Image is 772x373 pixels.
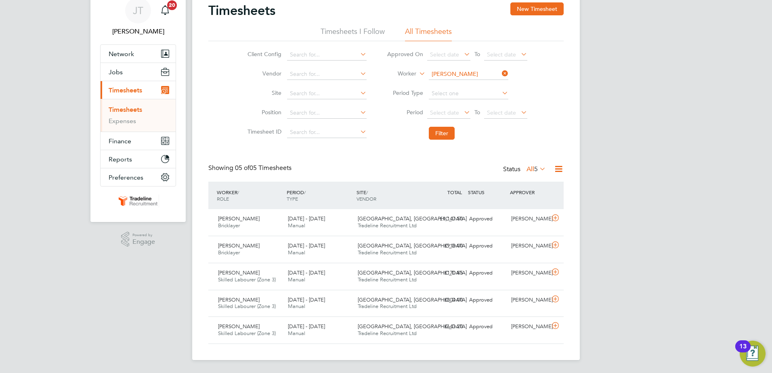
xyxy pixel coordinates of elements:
[472,107,483,117] span: To
[109,86,142,94] span: Timesheets
[288,215,325,222] span: [DATE] - [DATE]
[304,189,306,195] span: /
[218,249,240,256] span: Bricklayer
[508,266,550,280] div: [PERSON_NAME]
[321,27,385,41] li: Timesheets I Follow
[508,293,550,307] div: [PERSON_NAME]
[739,346,747,357] div: 13
[472,49,483,59] span: To
[100,195,176,207] a: Go to home page
[466,239,508,253] div: Approved
[218,276,276,283] span: Skilled Labourer (Zone 3)
[109,68,123,76] span: Jobs
[357,195,376,202] span: VENDOR
[358,330,417,337] span: Tradeline Recruitment Ltd
[429,88,508,99] input: Select one
[430,109,459,116] span: Select date
[218,303,276,310] span: Skilled Labourer (Zone 3)
[358,323,467,330] span: [GEOGRAPHIC_DATA], [GEOGRAPHIC_DATA]
[285,185,355,206] div: PERIOD
[288,242,325,249] span: [DATE] - [DATE]
[510,2,564,15] button: New Timesheet
[424,212,466,226] div: £1,147.50
[208,164,293,172] div: Showing
[101,150,176,168] button: Reports
[287,49,367,61] input: Search for...
[287,195,298,202] span: TYPE
[218,269,260,276] span: [PERSON_NAME]
[534,165,538,173] span: 5
[447,189,462,195] span: TOTAL
[358,296,467,303] span: [GEOGRAPHIC_DATA], [GEOGRAPHIC_DATA]
[245,50,281,58] label: Client Config
[133,5,143,16] span: JT
[235,164,250,172] span: 05 of
[487,109,516,116] span: Select date
[424,320,466,333] div: £643.20
[288,269,325,276] span: [DATE] - [DATE]
[218,323,260,330] span: [PERSON_NAME]
[287,127,367,138] input: Search for...
[288,330,305,337] span: Manual
[288,323,325,330] span: [DATE] - [DATE]
[101,81,176,99] button: Timesheets
[466,293,508,307] div: Approved
[167,0,177,10] span: 20
[358,303,417,310] span: Tradeline Recruitment Ltd
[218,222,240,229] span: Bricklayer
[424,266,466,280] div: £170.85
[101,168,176,186] button: Preferences
[218,330,276,337] span: Skilled Labourer (Zone 3)
[287,88,367,99] input: Search for...
[109,117,136,125] a: Expenses
[100,27,176,36] span: Jemima Topping
[218,215,260,222] span: [PERSON_NAME]
[288,249,305,256] span: Manual
[101,99,176,132] div: Timesheets
[466,212,508,226] div: Approved
[109,137,131,145] span: Finance
[287,107,367,119] input: Search for...
[132,239,155,245] span: Engage
[429,69,508,80] input: Search for...
[208,2,275,19] h2: Timesheets
[355,185,424,206] div: SITE
[237,189,239,195] span: /
[218,242,260,249] span: [PERSON_NAME]
[430,51,459,58] span: Select date
[101,45,176,63] button: Network
[366,189,368,195] span: /
[288,303,305,310] span: Manual
[424,293,466,307] div: £804.00
[358,249,417,256] span: Tradeline Recruitment Ltd
[466,320,508,333] div: Approved
[132,232,155,239] span: Powered by
[358,222,417,229] span: Tradeline Recruitment Ltd
[245,128,281,135] label: Timesheet ID
[245,89,281,96] label: Site
[217,195,229,202] span: ROLE
[508,185,550,199] div: APPROVER
[121,232,155,247] a: Powered byEngage
[466,266,508,280] div: Approved
[380,70,416,78] label: Worker
[218,296,260,303] span: [PERSON_NAME]
[508,239,550,253] div: [PERSON_NAME]
[235,164,292,172] span: 05 Timesheets
[109,106,142,113] a: Timesheets
[740,341,766,367] button: Open Resource Center, 13 new notifications
[288,276,305,283] span: Manual
[387,89,423,96] label: Period Type
[245,70,281,77] label: Vendor
[109,50,134,58] span: Network
[358,242,467,249] span: [GEOGRAPHIC_DATA], [GEOGRAPHIC_DATA]
[109,174,143,181] span: Preferences
[429,127,455,140] button: Filter
[387,109,423,116] label: Period
[358,215,467,222] span: [GEOGRAPHIC_DATA], [GEOGRAPHIC_DATA]
[508,212,550,226] div: [PERSON_NAME]
[466,185,508,199] div: STATUS
[101,63,176,81] button: Jobs
[503,164,548,175] div: Status
[424,239,466,253] div: £918.00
